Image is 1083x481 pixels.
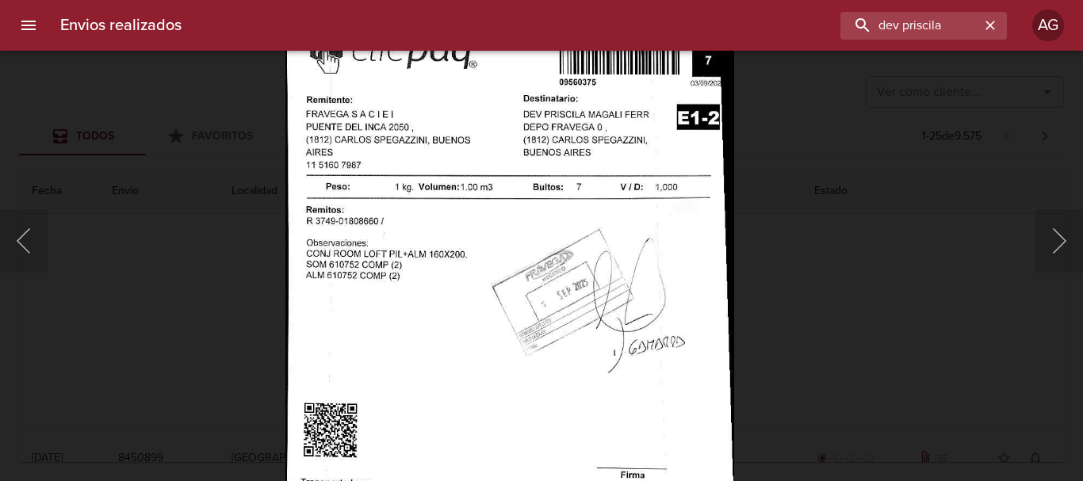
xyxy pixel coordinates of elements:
[1035,209,1083,273] button: Siguiente
[840,12,980,40] input: buscar
[1032,10,1064,41] div: AG
[60,13,182,38] h6: Envios realizados
[10,6,48,44] button: menu
[1032,10,1064,41] div: Abrir información de usuario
